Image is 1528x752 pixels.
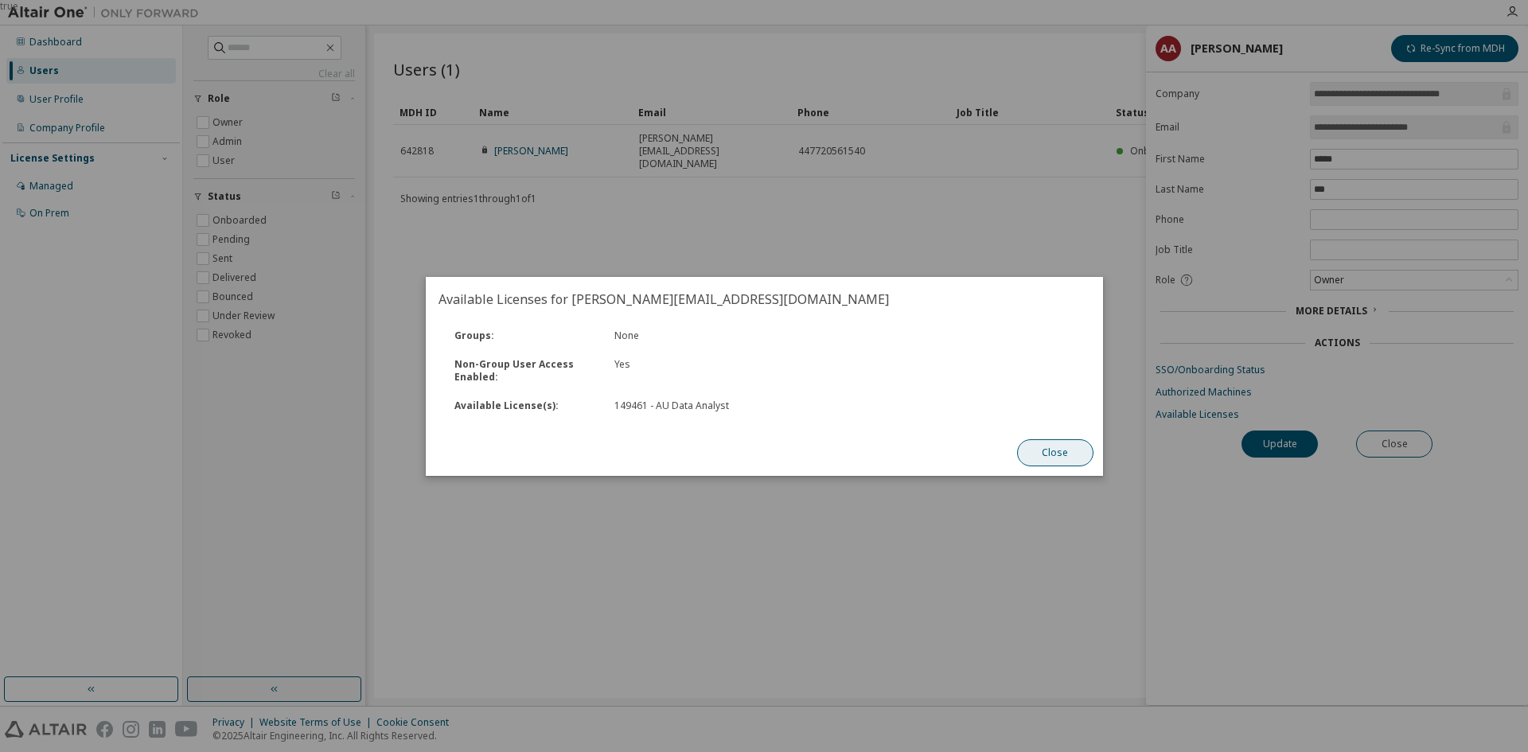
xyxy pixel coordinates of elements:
[604,358,844,384] div: Yes
[614,399,834,412] div: 149461 - AU Data Analyst
[426,277,1103,321] h2: Available Licenses for [PERSON_NAME][EMAIL_ADDRESS][DOMAIN_NAME]
[445,329,605,342] div: Groups :
[445,358,605,384] div: Non-Group User Access Enabled :
[604,329,844,342] div: None
[1016,439,1093,466] button: Close
[445,399,605,412] div: Available License(s) :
